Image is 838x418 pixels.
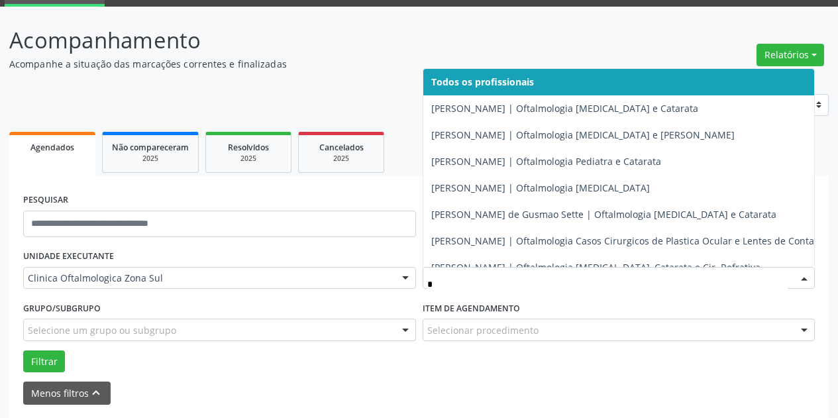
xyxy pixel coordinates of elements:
[757,44,824,66] button: Relatórios
[431,155,661,168] span: [PERSON_NAME] | Oftalmologia Pediatra e Catarata
[9,24,583,57] p: Acompanhamento
[28,323,176,337] span: Selecione um grupo ou subgrupo
[308,154,374,164] div: 2025
[431,102,698,115] span: [PERSON_NAME] | Oftalmologia [MEDICAL_DATA] e Catarata
[228,142,269,153] span: Resolvidos
[28,272,389,285] span: Clinica Oftalmologica Zona Sul
[23,382,111,405] button: Menos filtroskeyboard_arrow_up
[319,142,364,153] span: Cancelados
[431,235,823,247] span: [PERSON_NAME] | Oftalmologia Casos Cirurgicos de Plastica Ocular e Lentes de Contato
[23,350,65,373] button: Filtrar
[23,190,68,211] label: PESQUISAR
[23,246,114,267] label: UNIDADE EXECUTANTE
[431,261,760,274] span: [PERSON_NAME] | Oftalmologia [MEDICAL_DATA], Catarata e Cir. Refrativa
[427,323,539,337] span: Selecionar procedimento
[215,154,282,164] div: 2025
[431,129,735,141] span: [PERSON_NAME] | Oftalmologia [MEDICAL_DATA] e [PERSON_NAME]
[431,182,650,194] span: [PERSON_NAME] | Oftalmologia [MEDICAL_DATA]
[112,142,189,153] span: Não compareceram
[112,154,189,164] div: 2025
[431,208,776,221] span: [PERSON_NAME] de Gusmao Sette | Oftalmologia [MEDICAL_DATA] e Catarata
[431,76,534,88] span: Todos os profissionais
[9,57,583,71] p: Acompanhe a situação das marcações correntes e finalizadas
[30,142,74,153] span: Agendados
[89,386,103,400] i: keyboard_arrow_up
[423,298,520,319] label: Item de agendamento
[23,298,101,319] label: Grupo/Subgrupo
